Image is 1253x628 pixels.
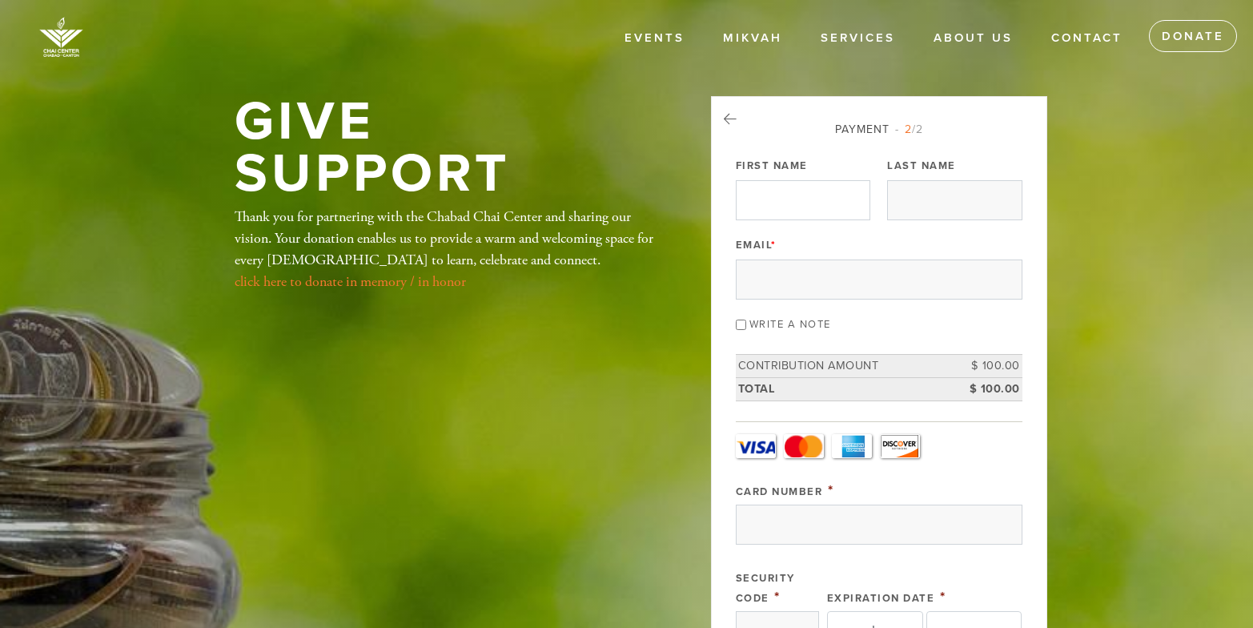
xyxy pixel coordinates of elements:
span: This field is required. [774,588,781,606]
div: Thank you for partnering with the Chabad Chai Center and sharing our vision. Your donation enable... [235,206,659,292]
div: Payment [736,121,1022,138]
span: This field is required. [771,239,777,252]
a: Amex [832,434,872,458]
td: $ 100.00 [950,355,1022,378]
label: Email [736,238,777,252]
label: Card Number [736,485,823,498]
a: About Us [922,23,1025,54]
a: Contact [1039,23,1135,54]
label: Security Code [736,572,795,605]
span: This field is required. [940,588,946,606]
img: image%20%281%29.png [24,8,98,66]
h1: Give Support [235,96,659,199]
a: Discover [880,434,920,458]
label: First Name [736,159,808,173]
td: Contribution Amount [736,355,950,378]
a: Visa [736,434,776,458]
a: Donate [1149,20,1237,52]
td: Total [736,377,950,401]
label: Write a note [749,318,831,331]
span: 2 [905,123,912,136]
a: click here to donate in memory / in honor [235,272,466,291]
span: This field is required. [828,481,834,499]
a: Services [809,23,907,54]
span: /2 [895,123,923,136]
td: $ 100.00 [950,377,1022,401]
label: Last Name [887,159,956,173]
a: Mikvah [711,23,794,54]
label: Expiration Date [827,592,935,605]
a: Events [612,23,697,54]
a: MasterCard [784,434,824,458]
